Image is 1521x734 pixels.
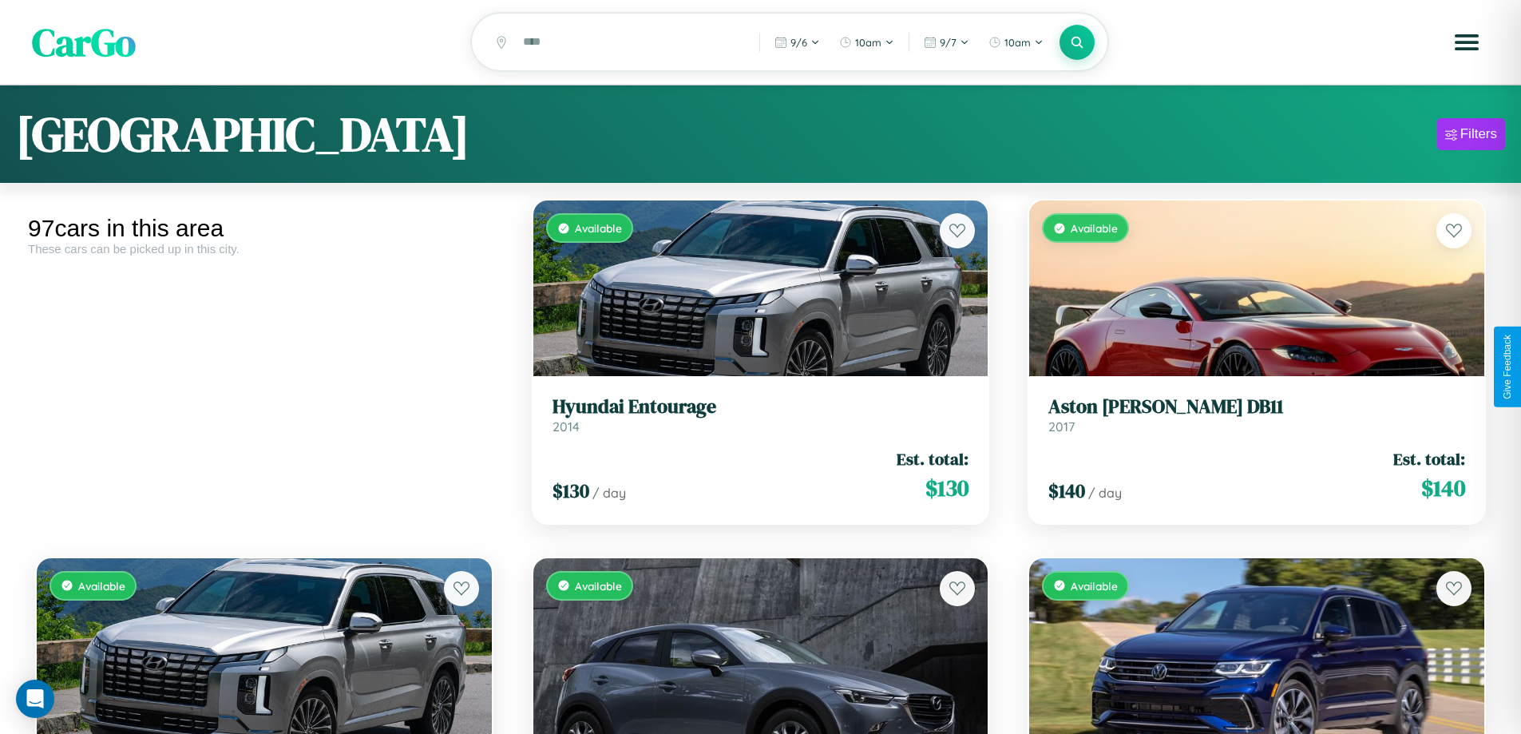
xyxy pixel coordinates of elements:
[553,419,580,434] span: 2014
[766,30,828,55] button: 9/6
[1004,36,1031,49] span: 10am
[553,478,589,504] span: $ 130
[32,16,136,69] span: CarGo
[553,395,969,434] a: Hyundai Entourage2014
[1048,478,1085,504] span: $ 140
[1502,335,1513,399] div: Give Feedback
[575,579,622,593] span: Available
[1088,485,1122,501] span: / day
[916,30,977,55] button: 9/7
[940,36,957,49] span: 9 / 7
[28,242,501,256] div: These cars can be picked up in this city.
[1071,221,1118,235] span: Available
[1071,579,1118,593] span: Available
[1048,395,1465,419] h3: Aston [PERSON_NAME] DB11
[1437,118,1505,150] button: Filters
[592,485,626,501] span: / day
[1421,472,1465,504] span: $ 140
[553,395,969,419] h3: Hyundai Entourage
[925,472,968,504] span: $ 130
[16,680,54,718] div: Open Intercom Messenger
[575,221,622,235] span: Available
[78,579,125,593] span: Available
[897,447,968,470] span: Est. total:
[1048,419,1075,434] span: 2017
[980,30,1052,55] button: 10am
[1444,20,1489,65] button: Open menu
[1460,126,1497,142] div: Filters
[28,215,501,242] div: 97 cars in this area
[1048,395,1465,434] a: Aston [PERSON_NAME] DB112017
[16,101,469,167] h1: [GEOGRAPHIC_DATA]
[831,30,902,55] button: 10am
[790,36,807,49] span: 9 / 6
[1393,447,1465,470] span: Est. total:
[855,36,881,49] span: 10am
